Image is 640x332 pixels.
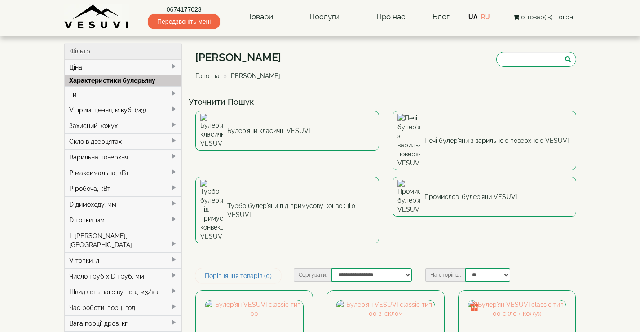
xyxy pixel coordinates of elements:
a: Булер'яни класичні VESUVI Булер'яни класичні VESUVI [195,111,379,151]
button: 0 товар(ів) - 0грн [511,12,576,22]
a: Печі булер'яни з варильною поверхнею VESUVI Печі булер'яни з варильною поверхнею VESUVI [393,111,576,170]
a: Турбо булер'яни під примусову конвекцію VESUVI Турбо булер'яни під примусову конвекцію VESUVI [195,177,379,243]
a: UA [468,13,477,21]
img: Турбо булер'яни під примусову конвекцію VESUVI [200,180,223,241]
div: Число труб x D труб, мм [65,268,182,284]
a: Про нас [367,7,414,27]
img: gift [470,302,479,311]
a: RU [481,13,490,21]
label: Сортувати: [294,268,331,282]
a: 0674177023 [148,5,220,14]
div: V топки, л [65,252,182,268]
div: Тип [65,86,182,102]
h1: [PERSON_NAME] [195,52,287,63]
div: Варильна поверхня [65,149,182,165]
span: 0 товар(ів) - 0грн [521,13,573,21]
label: На сторінці: [425,268,465,282]
span: Передзвоніть мені [148,14,220,29]
div: P максимальна, кВт [65,165,182,181]
img: Завод VESUVI [64,4,129,29]
div: D топки, мм [65,212,182,228]
div: Фільтр [65,43,182,60]
h4: Уточнити Пошук [189,97,583,106]
div: P робоча, кВт [65,181,182,196]
img: Промислові булер'яни VESUVI [397,180,420,214]
img: Печі булер'яни з варильною поверхнею VESUVI [397,114,420,168]
div: Швидкість нагріву пов., м3/хв [65,284,182,300]
a: Порівняння товарів (0) [195,268,281,283]
div: D димоходу, мм [65,196,182,212]
a: Блог [433,12,450,21]
div: Скло в дверцятах [65,133,182,149]
div: V приміщення, м.куб. (м3) [65,102,182,118]
div: Ціна [65,60,182,75]
div: Характеристики булерьяну [65,75,182,86]
a: Промислові булер'яни VESUVI Промислові булер'яни VESUVI [393,177,576,217]
div: Час роботи, порц. год [65,300,182,315]
div: L [PERSON_NAME], [GEOGRAPHIC_DATA] [65,228,182,252]
a: Головна [195,72,220,80]
img: Булер'яни класичні VESUVI [200,114,223,148]
li: [PERSON_NAME] [221,71,280,80]
a: Послуги [300,7,349,27]
a: Товари [239,7,282,27]
div: Вага порції дров, кг [65,315,182,331]
div: Захисний кожух [65,118,182,133]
